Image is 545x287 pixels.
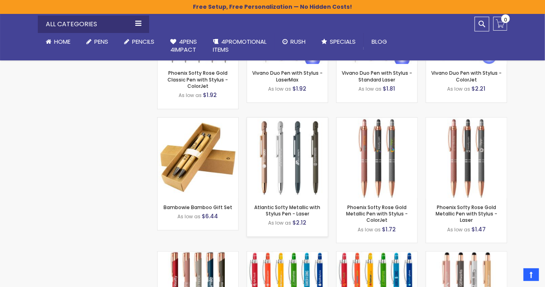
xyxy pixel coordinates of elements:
span: As low as [178,213,201,220]
a: Phoenix Softy Rose Gold Metallic Pen with Stylus - Laser [436,204,497,223]
a: Phoenix Softy Brights Gel with Stylus Pen - ColorJet [337,251,417,258]
a: 4PROMOTIONALITEMS [205,33,274,59]
img: Atlantic Softy Metallic with Stylus Pen - Laser [247,118,328,198]
img: Bambowie Bamboo Gift Set [158,118,238,198]
img: Phoenix Softy Rose Gold Metallic Pen with Stylus - ColorJet [337,118,417,198]
a: Home [38,33,78,50]
a: Crosby Softy Rose Gold Pen - Laser [158,251,238,258]
span: As low as [448,85,471,92]
span: $1.92 [203,91,217,99]
a: Phoenix Softy Rose Gold Classic Pen with Stylus - ColorJet [168,70,228,89]
a: Phoenix Softy Brights Gel with Stylus Pen - Laser [247,251,328,258]
a: Atlantic Softy Metallic with Stylus Pen - Laser [247,117,328,124]
span: As low as [179,92,202,99]
a: Atlantic Softy Metallic with Stylus Pen - Laser [255,204,321,217]
span: Pencils [132,37,154,46]
iframe: Google Customer Reviews [479,266,545,287]
span: $1.81 [383,85,395,93]
span: $1.47 [471,225,486,233]
span: As low as [359,85,382,92]
span: 4PROMOTIONAL ITEMS [213,37,267,54]
a: 4Pens4impact [162,33,205,59]
div: All Categories [38,16,149,33]
span: $2.12 [293,219,307,227]
a: Pencils [116,33,162,50]
a: Phoenix Softy Rose Gold Metallic Pen with Stylus - ColorJet [337,117,417,124]
span: Pens [94,37,108,46]
a: Pens [78,33,116,50]
a: Bambowie Bamboo Gift Set [163,204,232,211]
img: Phoenix Softy Rose Gold Metallic Pen with Stylus - Laser [426,118,507,198]
a: Vivano Duo Pen with Stylus - LaserMax [252,70,323,83]
span: Rush [290,37,306,46]
span: As low as [269,219,292,226]
span: As low as [269,85,292,92]
a: Baltic Softy Rose Gold Pen with Stylus - Laser [426,251,507,258]
span: $2.21 [472,85,486,93]
span: 4Pens 4impact [170,37,197,54]
span: Blog [372,37,387,46]
a: Specials [313,33,364,50]
a: Rush [274,33,313,50]
span: As low as [447,226,470,233]
a: Blog [364,33,395,50]
span: Specials [330,37,356,46]
a: Vivano Duo Pen with Stylus - Standard Laser [342,70,412,83]
a: Phoenix Softy Rose Gold Metallic Pen with Stylus - Laser [426,117,507,124]
span: As low as [358,226,381,233]
a: Phoenix Softy Rose Gold Metallic Pen with Stylus - ColorJet [346,204,408,223]
a: Vivano Duo Pen with Stylus - ColorJet [431,70,502,83]
a: 0 [493,17,507,31]
span: $1.72 [382,225,396,233]
span: $1.92 [293,85,307,93]
span: 0 [504,16,507,23]
span: Home [54,37,70,46]
a: Bambowie Bamboo Gift Set [158,117,238,124]
span: $6.44 [202,212,218,220]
